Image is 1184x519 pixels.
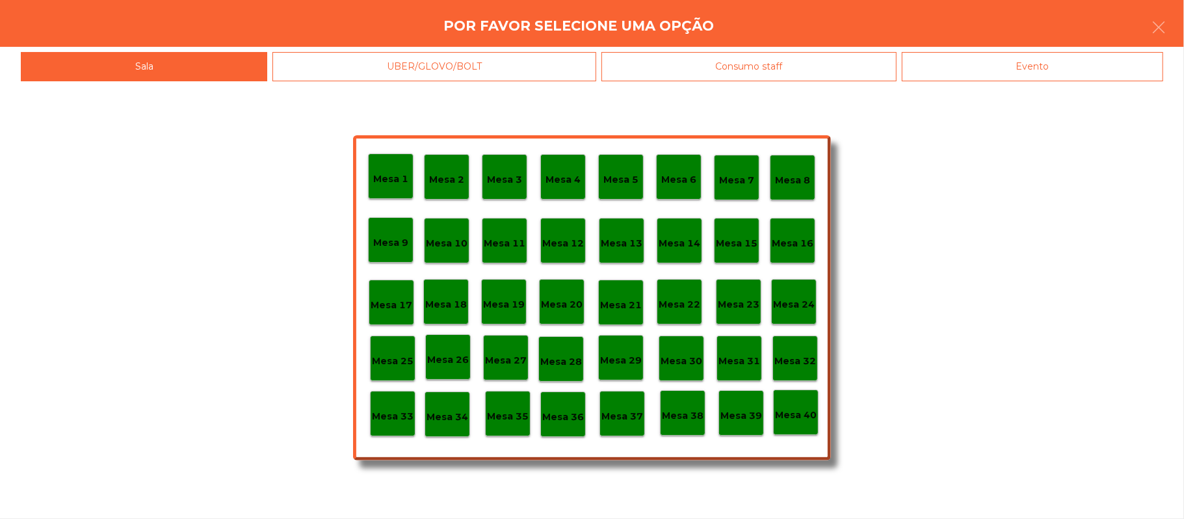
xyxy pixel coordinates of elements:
p: Mesa 28 [540,354,582,369]
p: Mesa 40 [775,408,817,423]
p: Mesa 27 [485,353,527,368]
p: Mesa 1 [373,172,408,187]
p: Mesa 19 [483,297,525,312]
p: Mesa 11 [484,236,525,251]
p: Mesa 37 [601,409,643,424]
p: Mesa 5 [603,172,638,187]
p: Mesa 4 [546,172,581,187]
div: Consumo staff [601,52,897,81]
p: Mesa 2 [429,172,464,187]
p: Mesa 23 [718,297,759,312]
p: Mesa 10 [426,236,467,251]
p: Mesa 30 [661,354,702,369]
p: Mesa 22 [659,297,700,312]
p: Mesa 32 [774,354,816,369]
p: Mesa 36 [542,410,584,425]
p: Mesa 39 [720,408,762,423]
p: Mesa 17 [371,298,412,313]
p: Mesa 14 [659,236,700,251]
div: Evento [902,52,1163,81]
p: Mesa 35 [487,409,529,424]
p: Mesa 6 [661,172,696,187]
p: Mesa 3 [487,172,522,187]
div: UBER/GLOVO/BOLT [272,52,596,81]
p: Mesa 7 [719,173,754,188]
p: Mesa 9 [373,235,408,250]
p: Mesa 26 [427,353,469,367]
p: Mesa 33 [372,409,414,424]
p: Mesa 31 [718,354,760,369]
p: Mesa 20 [541,297,583,312]
p: Mesa 24 [773,297,815,312]
p: Mesa 29 [600,353,642,368]
p: Mesa 12 [542,236,584,251]
p: Mesa 38 [662,408,704,423]
p: Mesa 34 [427,410,468,425]
div: Sala [21,52,267,81]
h4: Por favor selecione uma opção [444,16,715,36]
p: Mesa 25 [372,354,414,369]
p: Mesa 13 [601,236,642,251]
p: Mesa 15 [716,236,757,251]
p: Mesa 18 [425,297,467,312]
p: Mesa 16 [772,236,813,251]
p: Mesa 21 [600,298,642,313]
p: Mesa 8 [775,173,810,188]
